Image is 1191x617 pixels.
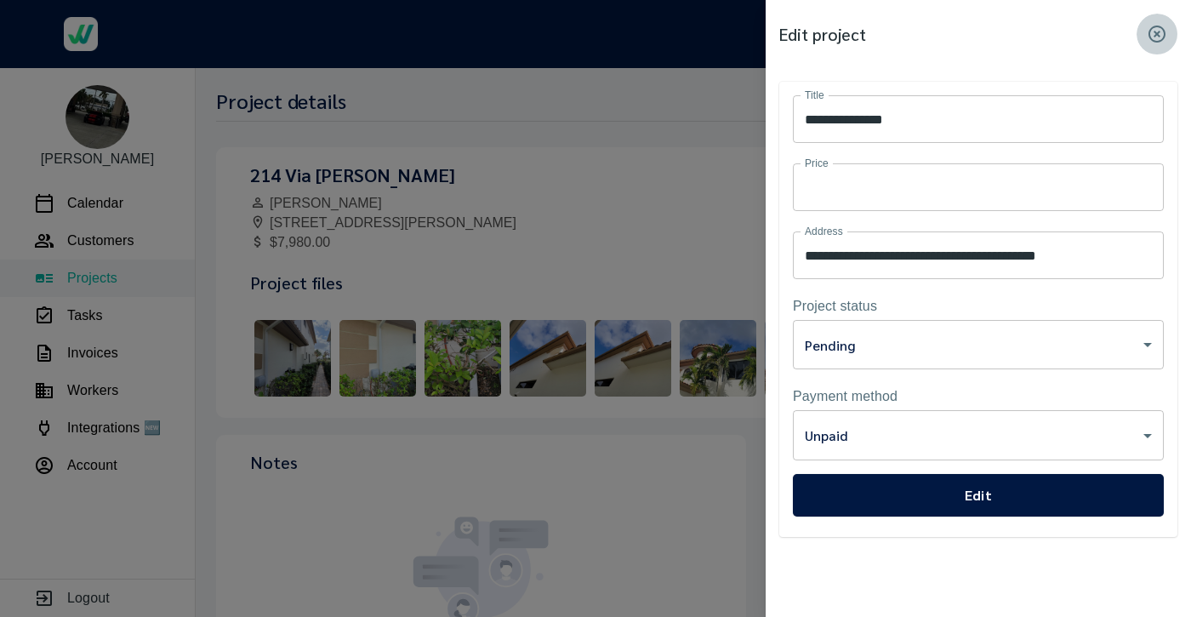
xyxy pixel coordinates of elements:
span: Edit [806,483,1150,507]
button: Edit [793,474,1164,517]
div: Unpaid [793,410,1164,460]
h5: Pending [805,336,1137,354]
h5: Unpaid [805,426,1137,444]
div: Pending [793,320,1164,369]
label: Payment method [793,390,1164,403]
h4: Edit project [779,24,866,44]
label: Project status [793,300,1164,313]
